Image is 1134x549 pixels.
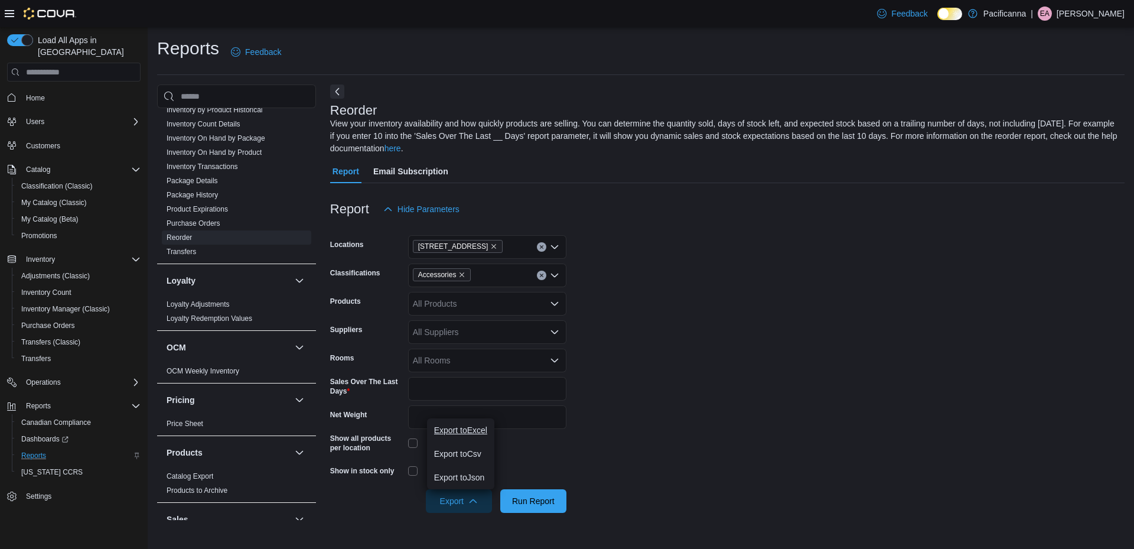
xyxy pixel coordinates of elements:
[1038,7,1052,21] div: Esme Alexander
[379,197,464,221] button: Hide Parameters
[26,401,51,411] span: Reports
[21,375,141,389] span: Operations
[245,46,281,58] span: Feedback
[12,317,145,334] button: Purchase Orders
[12,334,145,350] button: Transfers (Classic)
[17,319,80,333] a: Purchase Orders
[2,113,145,130] button: Users
[167,314,252,323] span: Loyalty Redemption Values
[26,141,60,151] span: Customers
[17,415,96,430] a: Canadian Compliance
[891,8,927,20] span: Feedback
[397,203,460,215] span: Hide Parameters
[330,353,354,363] label: Rooms
[17,212,83,226] a: My Catalog (Beta)
[17,449,51,463] a: Reports
[427,466,494,489] button: Export toJson
[330,118,1119,155] div: View your inventory availability and how quickly products are selling. You can determine the quan...
[333,160,359,183] span: Report
[167,204,228,214] span: Product Expirations
[7,84,141,535] nav: Complex example
[167,486,227,495] a: Products to Archive
[490,243,497,250] button: Remove #7 - 425 Simcoe Street from selection in this group
[2,89,145,106] button: Home
[21,115,141,129] span: Users
[12,268,145,284] button: Adjustments (Classic)
[26,378,61,387] span: Operations
[12,284,145,301] button: Inventory Count
[330,297,361,306] label: Products
[26,255,55,264] span: Inventory
[21,252,60,267] button: Inventory
[21,375,66,389] button: Operations
[17,335,85,349] a: Transfers (Classic)
[167,275,195,287] h3: Loyalty
[21,139,65,153] a: Customers
[872,2,932,25] a: Feedback
[17,179,141,193] span: Classification (Classic)
[433,489,485,513] span: Export
[21,418,91,427] span: Canadian Compliance
[21,181,93,191] span: Classification (Classic)
[167,394,194,406] h3: Pricing
[167,420,203,428] a: Price Sheet
[17,432,141,446] span: Dashboards
[12,301,145,317] button: Inventory Manager (Classic)
[167,447,290,459] button: Products
[550,356,559,365] button: Open list of options
[12,431,145,447] a: Dashboards
[167,514,188,525] h3: Sales
[26,117,44,126] span: Users
[21,489,141,503] span: Settings
[17,229,62,243] a: Promotions
[17,302,141,316] span: Inventory Manager (Classic)
[330,434,403,453] label: Show all products per location
[21,434,69,444] span: Dashboards
[330,85,344,99] button: Next
[12,194,145,211] button: My Catalog (Classic)
[2,398,145,414] button: Reports
[2,161,145,178] button: Catalog
[12,414,145,431] button: Canadian Compliance
[2,251,145,268] button: Inventory
[226,40,286,64] a: Feedback
[17,465,87,479] a: [US_STATE] CCRS
[21,163,141,177] span: Catalog
[292,446,307,460] button: Products
[157,37,219,60] h1: Reports
[17,285,76,300] a: Inventory Count
[12,350,145,367] button: Transfers
[21,321,75,330] span: Purchase Orders
[167,219,220,228] a: Purchase Orders
[157,469,316,502] div: Products
[167,134,265,142] a: Inventory On Hand by Package
[167,162,238,171] span: Inventory Transactions
[21,399,56,413] button: Reports
[167,447,203,459] h3: Products
[17,319,141,333] span: Purchase Orders
[12,464,145,480] button: [US_STATE] CCRS
[937,8,962,20] input: Dark Mode
[292,340,307,355] button: OCM
[157,364,316,383] div: OCM
[17,269,94,283] a: Adjustments (Classic)
[292,274,307,288] button: Loyalty
[33,34,141,58] span: Load All Apps in [GEOGRAPHIC_DATA]
[2,137,145,154] button: Customers
[167,342,290,353] button: OCM
[167,148,262,157] span: Inventory On Hand by Product
[17,196,141,210] span: My Catalog (Classic)
[167,134,265,143] span: Inventory On Hand by Package
[512,495,555,507] span: Run Report
[17,465,141,479] span: Washington CCRS
[167,219,220,228] span: Purchase Orders
[17,212,141,226] span: My Catalog (Beta)
[167,486,227,495] span: Products to Archive
[330,240,364,249] label: Locations
[17,415,141,430] span: Canadian Compliance
[550,299,559,308] button: Open list of options
[21,354,51,363] span: Transfers
[17,352,141,366] span: Transfers
[157,417,316,436] div: Pricing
